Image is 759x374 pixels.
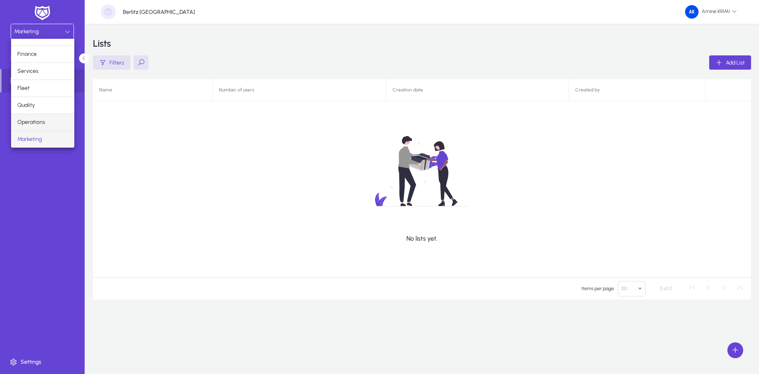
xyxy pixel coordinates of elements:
[17,66,38,76] span: Services
[17,118,45,127] span: Operations
[17,135,42,144] span: Marketing
[17,101,35,110] span: Quality
[17,84,30,93] span: Fleet
[17,49,37,59] span: Finance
